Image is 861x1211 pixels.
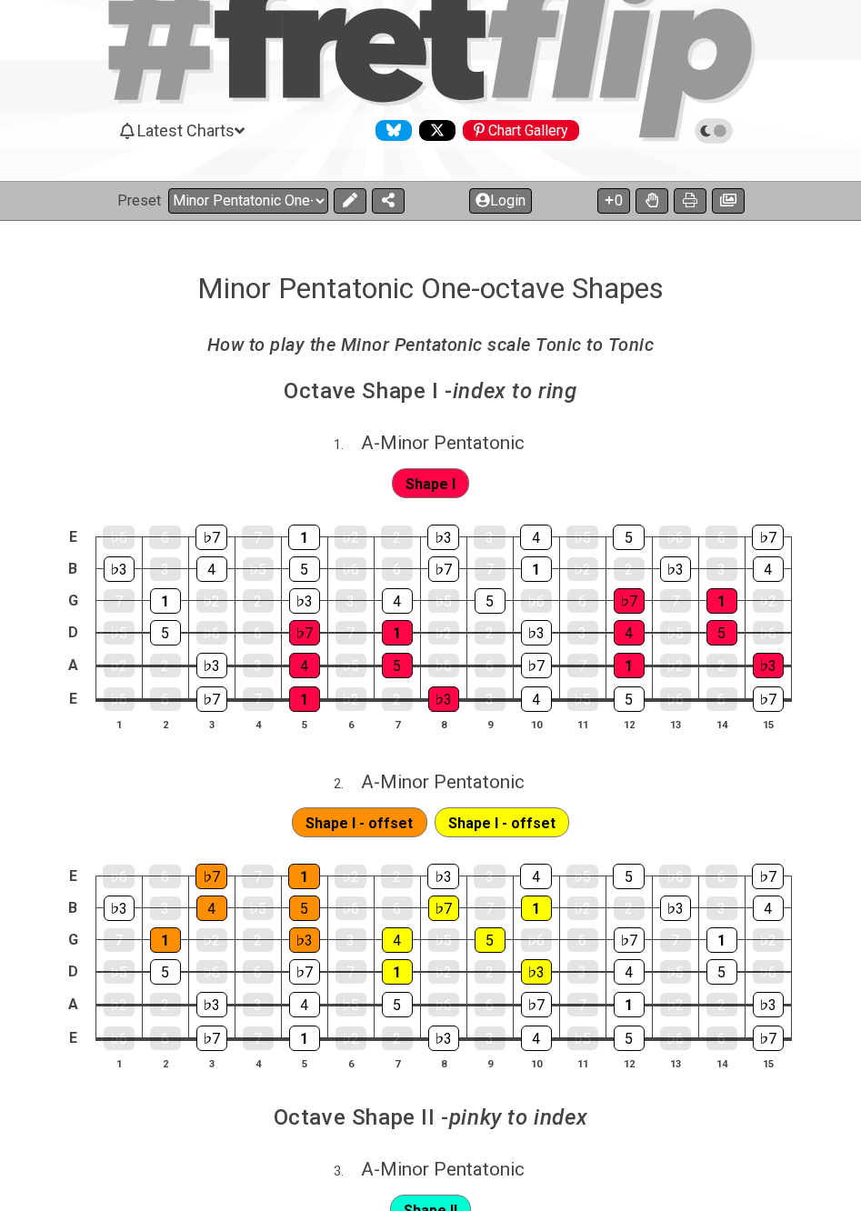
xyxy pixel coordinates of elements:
div: 5 [289,556,320,582]
span: 3 . [334,1162,361,1182]
div: 5 [613,525,645,550]
th: 12 [606,1054,652,1073]
div: ♭6 [659,525,691,549]
div: ♭2 [196,589,227,613]
div: ♭6 [104,1026,135,1050]
div: ♭6 [103,525,135,549]
div: ♭3 [289,927,320,953]
th: 10 [513,715,559,734]
div: 4 [753,896,784,921]
div: 4 [614,959,645,985]
th: 12 [606,715,652,734]
div: ♭6 [753,621,784,645]
div: ♭2 [660,654,691,677]
div: ♭5 [335,654,366,677]
div: ♭5 [566,865,598,888]
div: ♭3 [428,1026,459,1051]
th: 7 [374,715,420,734]
div: ♭3 [104,896,135,921]
div: 4 [382,588,413,614]
th: 14 [698,715,745,734]
div: 6 [382,557,413,581]
div: ♭5 [428,589,459,613]
td: B [62,553,84,585]
div: 4 [614,620,645,646]
th: 10 [513,1054,559,1073]
div: 1 [150,588,181,614]
div: ♭7 [752,864,784,889]
div: 3 [474,865,506,888]
div: ♭3 [428,686,459,712]
div: 4 [521,686,552,712]
div: ♭5 [660,960,691,984]
div: 3 [567,960,598,984]
div: ♭3 [753,653,784,678]
div: ♭7 [195,525,227,550]
th: 2 [142,715,188,734]
div: ♭5 [567,687,598,711]
div: 2 [243,589,274,613]
button: Edit Preset [334,188,366,214]
div: ♭5 [335,993,366,1016]
div: 1 [288,864,320,889]
span: A - Minor Pentatonic [361,432,525,454]
div: 7 [242,525,274,549]
div: 3 [150,896,181,920]
div: 2 [150,993,181,1016]
div: ♭2 [567,896,598,920]
div: ♭2 [753,928,784,952]
div: ♭2 [335,525,366,549]
div: 6 [567,589,598,613]
div: 7 [242,865,274,888]
th: 5 [281,715,327,734]
th: 6 [327,1054,374,1073]
a: Follow #fretflip at Bluesky [368,120,412,141]
em: index to ring [453,378,577,404]
th: 4 [235,715,281,734]
button: Toggle Dexterity for all fretkits [636,188,668,214]
th: 4 [235,1054,281,1073]
div: ♭6 [196,621,227,645]
div: 6 [149,525,181,549]
div: ♭7 [521,992,552,1017]
div: 5 [150,959,181,985]
div: 4 [289,653,320,678]
div: 6 [150,1026,181,1050]
div: 2 [150,654,181,677]
div: ♭2 [335,687,366,711]
th: 11 [559,715,606,734]
div: ♭7 [195,864,227,889]
div: 3 [474,525,506,549]
div: ♭3 [196,992,227,1017]
div: 3 [150,557,181,581]
div: 2 [614,896,645,920]
div: ♭5 [566,525,598,549]
div: ♭6 [335,557,366,581]
td: E [62,860,84,892]
div: ♭2 [753,589,784,613]
div: ♭6 [428,654,459,677]
div: ♭2 [428,621,459,645]
span: 2 . [334,775,361,795]
span: Preset [117,192,161,209]
div: ♭3 [427,525,459,550]
div: 3 [475,687,506,711]
div: ♭7 [196,1026,227,1051]
div: 6 [150,687,181,711]
div: 1 [288,525,320,550]
div: 5 [614,1026,645,1051]
td: A [62,987,84,1021]
div: ♭2 [104,993,135,1016]
div: 2 [475,621,506,645]
div: 2 [381,525,413,549]
div: 5 [614,686,645,712]
div: 4 [382,927,413,953]
td: G [62,924,84,956]
div: ♭3 [196,653,227,678]
div: 2 [381,865,413,888]
th: 11 [559,1054,606,1073]
div: ♭6 [660,687,691,711]
div: ♭3 [753,992,784,1017]
td: E [62,521,84,553]
div: 2 [475,960,506,984]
